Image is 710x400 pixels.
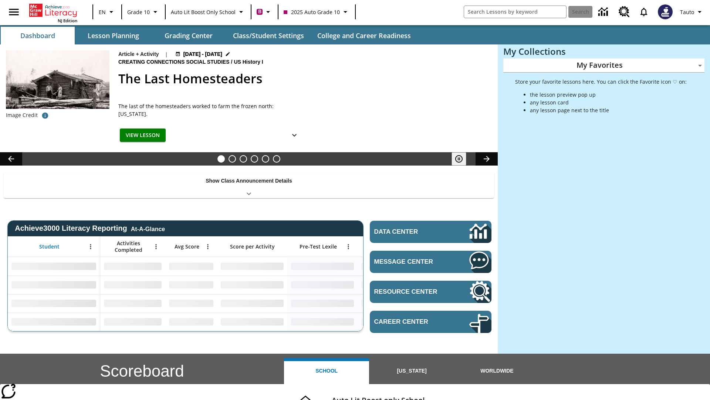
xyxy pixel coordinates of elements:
span: 2025 Auto Grade 10 [284,8,340,16]
button: Open Menu [202,241,213,252]
span: / [231,59,233,65]
a: Home [29,3,77,18]
div: At-A-Glance [131,224,165,233]
p: Show Class Announcement Details [206,177,292,185]
p: Article + Activity [118,50,159,58]
div: The last of the homesteaders worked to farm the frozen north: [US_STATE]. [118,102,303,118]
a: Data Center [370,221,491,243]
span: NJ Edition [58,18,77,23]
span: [DATE] - [DATE] [183,50,222,58]
div: No Data, [165,276,217,294]
li: the lesson preview pop up [530,91,687,99]
span: Message Center [374,258,447,266]
div: No Data, [165,257,217,276]
span: Activities Completed [104,240,153,253]
button: Slide 2 Remembering Justice O'Connor [229,155,236,163]
div: Home [29,2,77,23]
button: Slide 6 Career Lesson [273,155,280,163]
button: Slide 3 Climbing Mount Tai [240,155,247,163]
span: Career Center [374,318,447,326]
div: No Data, [100,257,165,276]
a: Resource Center, Will open in new tab [370,281,491,303]
span: Avg Score [175,243,199,250]
span: US History I [234,58,264,66]
button: School [284,358,369,384]
span: Student [39,243,60,250]
p: Store your favorite lessons here. You can click the Favorite icon ♡ on: [515,78,687,86]
a: Notifications [634,2,653,21]
span: Tauto [680,8,694,16]
span: Achieve3000 Literacy Reporting [15,224,165,233]
div: No Data, [100,294,165,313]
div: No Data, [358,294,428,313]
button: College and Career Readiness [311,27,417,44]
button: View Lesson [120,129,166,142]
a: Resource Center, Will open in new tab [614,2,634,22]
span: Score per Activity [230,243,275,250]
span: B [258,7,261,16]
img: Avatar [658,4,673,19]
li: any lesson page next to the title [530,106,687,114]
a: Message Center [370,251,491,273]
div: No Data, [100,276,165,294]
img: Black and white photo from the early 20th century of a couple in front of a log cabin with a hors... [6,50,109,109]
span: Auto Lit Boost only School [171,8,236,16]
button: Profile/Settings [677,5,707,19]
span: The last of the homesteaders worked to farm the frozen north: Alaska. [118,102,303,118]
button: Image credit: Frank and Frances Carpenter collection/Library of Congress [38,109,53,122]
button: Class: 2025 Auto Grade 10, Select your class [281,5,353,19]
button: Open Menu [85,241,96,252]
div: Show Class Announcement Details [4,173,494,198]
div: No Data, [358,257,428,276]
span: | [165,50,168,58]
li: any lesson card [530,99,687,106]
button: Show Details [287,129,302,142]
span: Grade 10 [127,8,150,16]
h2: The Last Homesteaders [118,69,489,88]
button: Select a new avatar [653,2,677,21]
button: Pause [452,152,466,166]
span: EN [99,8,106,16]
div: No Data, [358,313,428,331]
div: No Data, [165,294,217,313]
button: Open Menu [343,241,354,252]
span: Data Center [374,228,444,236]
button: Grade: Grade 10, Select a grade [124,5,163,19]
button: Lesson carousel, Next [476,152,498,166]
button: Lesson Planning [76,27,150,44]
button: Slide 5 Pre-release lesson [262,155,269,163]
button: School: Auto Lit Boost only School, Select your school [168,5,248,19]
button: Worldwide [454,358,540,384]
div: No Data, [100,313,165,331]
button: Class/Student Settings [227,27,310,44]
div: No Data, [358,276,428,294]
div: Pause [452,152,474,166]
button: Open Menu [151,241,162,252]
input: search field [464,6,566,18]
a: Data Center [594,2,614,22]
button: Aug 24 - Aug 24 Choose Dates [174,50,232,58]
button: Grading Center [152,27,226,44]
span: Pre-Test Lexile [300,243,337,250]
p: Image Credit [6,111,38,119]
h3: My Collections [503,46,704,57]
span: Resource Center [374,288,447,296]
button: Slide 1 The Last Homesteaders [217,155,225,163]
div: My Favorites [503,59,704,73]
button: [US_STATE] [369,358,454,384]
div: No Data, [165,313,217,331]
button: Dashboard [1,27,75,44]
button: Language: EN, Select a language [95,5,119,19]
span: Creating Connections Social Studies [118,58,231,66]
a: Career Center [370,311,491,333]
button: Open side menu [3,1,25,23]
button: Boost Class color is violet red. Change class color [254,5,275,19]
button: Slide 4 Defining Our Government's Purpose [251,155,258,163]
